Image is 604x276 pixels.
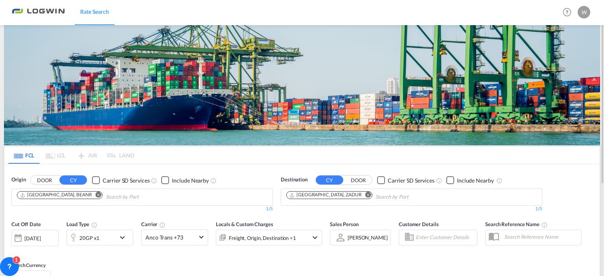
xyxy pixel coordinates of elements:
[66,230,133,245] div: 20GP x1icon-chevron-down
[11,176,26,184] span: Origin
[485,221,548,227] span: Search Reference Name
[344,176,372,185] button: DOOR
[457,177,494,185] div: Include Nearby
[388,177,435,185] div: Carrier SD Services
[281,176,308,184] span: Destination
[578,6,590,18] div: W
[172,177,209,185] div: Include Nearby
[216,230,322,245] div: Freight Origin Destination Factory Stuffingicon-chevron-down
[289,192,362,198] div: Durban, ZADUR
[145,234,197,241] span: Anco Trans +73
[310,233,320,242] md-icon: icon-chevron-down
[118,233,131,242] md-icon: icon-chevron-down
[281,206,542,212] div: 1/5
[229,232,296,243] div: Freight Origin Destination Factory Stuffing
[161,176,209,184] md-checkbox: Checkbox No Ink
[20,192,94,198] div: Press delete to remove this chip.
[446,176,494,184] md-checkbox: Checkbox No Ink
[436,177,442,184] md-icon: Unchecked: Search for CY (Container Yard) services for all selected carriers.Checked : Search for...
[330,221,359,227] span: Sales Person
[24,235,41,242] div: [DATE]
[216,221,273,227] span: Locals & Custom Charges
[289,192,363,198] div: Press delete to remove this chip.
[416,232,475,243] input: Enter Customer Details
[560,5,574,19] span: Help
[496,177,503,184] md-icon: Unchecked: Ignores neighbouring ports when fetching rates.Checked : Includes neighbouring ports w...
[59,175,87,185] button: CY
[159,222,166,228] md-icon: The selected Trucker/Carrierwill be displayed in the rate results If the rates are from another f...
[11,221,41,227] span: Cut Off Date
[151,177,157,184] md-icon: Unchecked: Search for CY (Container Yard) services for all selected carriers.Checked : Search for...
[377,176,435,184] md-checkbox: Checkbox No Ink
[80,8,109,15] span: Rate Search
[4,25,600,145] img: bild-fuer-ratentool.png
[360,192,372,199] button: Remove
[79,232,99,243] div: 20GP x1
[376,191,450,203] input: Chips input.
[11,262,46,268] span: Search Currency
[8,146,40,164] md-tab-item: FCL
[11,230,59,246] div: [DATE]
[11,245,17,256] md-datepicker: Select
[500,231,581,243] input: Search Reference Name
[560,5,578,20] div: Help
[347,232,389,243] md-select: Sales Person: Wendy Bourrée
[541,222,548,228] md-icon: Your search will be saved by the below given name
[92,176,149,184] md-checkbox: Checkbox No Ink
[20,192,92,198] div: Antwerp, BEANR
[31,176,58,185] button: DOOR
[103,177,149,185] div: Carrier SD Services
[66,221,98,227] span: Load Type
[16,189,184,203] md-chips-wrap: Chips container. Use arrow keys to select chips.
[12,4,65,21] img: bc73a0e0d8c111efacd525e4c8ad7d32.png
[106,191,180,203] input: Chips input.
[316,175,343,185] button: CY
[91,222,98,228] md-icon: icon-information-outline
[141,221,166,227] span: Carrier
[285,189,453,203] md-chips-wrap: Chips container. Use arrow keys to select chips.
[90,192,102,199] button: Remove
[399,221,438,227] span: Customer Details
[11,206,273,212] div: 1/5
[210,177,217,184] md-icon: Unchecked: Ignores neighbouring ports when fetching rates.Checked : Includes neighbouring ports w...
[348,234,388,241] div: [PERSON_NAME]
[8,146,134,164] md-pagination-wrapper: Use the left and right arrow keys to navigate between tabs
